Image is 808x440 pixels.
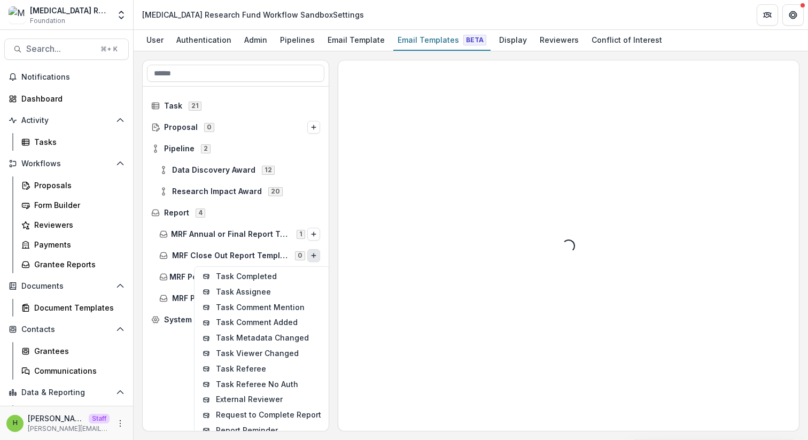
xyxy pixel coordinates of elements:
[4,155,129,172] button: Open Workflows
[782,4,804,26] button: Get Help
[138,7,368,22] nav: breadcrumb
[34,239,120,250] div: Payments
[393,32,491,48] div: Email Templates
[147,140,324,157] div: Pipeline2
[17,342,129,360] a: Grantees
[535,32,583,48] div: Reviewers
[4,38,129,60] button: Search...
[323,30,389,51] a: Email Template
[21,116,112,125] span: Activity
[495,30,531,51] a: Display
[172,32,236,48] div: Authentication
[155,268,324,285] div: MRF Post Grant 1 2 3 year Follow up Template0Options
[17,256,129,273] a: Grantee Reports
[204,123,214,132] span: 0
[295,251,305,260] span: 0
[98,43,120,55] div: ⌘ + K
[21,388,112,397] span: Data & Reporting
[164,315,192,325] span: System
[147,97,324,114] div: Task21
[30,5,110,16] div: [MEDICAL_DATA] Research Fund Workflow Sandbox
[171,230,290,239] span: MRF Annual or Final Report Template
[155,290,324,307] div: MRF Progress Update Report1Options
[189,102,201,110] span: 21
[323,32,389,48] div: Email Template
[164,102,182,111] span: Task
[142,30,168,51] a: User
[155,226,324,243] div: MRF Annual or Final Report Template1Options
[4,384,129,401] button: Open Data & Reporting
[276,30,319,51] a: Pipelines
[495,32,531,48] div: Display
[307,228,320,241] button: Options
[142,9,364,20] div: [MEDICAL_DATA] Research Fund Workflow Sandbox Settings
[240,30,271,51] a: Admin
[34,259,120,270] div: Grantee Reports
[34,180,120,191] div: Proposals
[155,247,324,264] div: MRF Close Out Report Template0Options
[17,299,129,317] a: Document Templates
[4,321,129,338] button: Open Contacts
[172,30,236,51] a: Authentication
[201,144,211,153] span: 2
[28,424,110,434] p: [PERSON_NAME][EMAIL_ADDRESS][DOMAIN_NAME]
[89,414,110,423] p: Staff
[4,277,129,295] button: Open Documents
[34,136,120,148] div: Tasks
[268,187,283,196] span: 20
[34,199,120,211] div: Form Builder
[587,32,666,48] div: Conflict of Interest
[34,219,120,230] div: Reviewers
[4,90,129,107] a: Dashboard
[4,68,129,86] button: Notifications
[17,236,129,253] a: Payments
[21,325,112,334] span: Contacts
[164,209,189,218] span: Report
[155,161,324,179] div: Data Discovery Award12
[114,417,127,430] button: More
[757,4,778,26] button: Partners
[147,311,324,328] div: System0Options
[169,273,289,282] span: MRF Post Grant 1 2 3 year Follow up Template
[17,362,129,380] a: Communications
[155,183,324,200] div: Research Impact Award20
[26,44,94,54] span: Search...
[9,6,26,24] img: Misophonia Research Fund Workflow Sandbox
[535,30,583,51] a: Reviewers
[307,249,320,262] button: Options
[21,93,120,104] div: Dashboard
[4,112,129,129] button: Open Activity
[587,30,666,51] a: Conflict of Interest
[17,133,129,151] a: Tasks
[393,30,491,51] a: Email Templates Beta
[196,209,205,217] span: 4
[21,282,112,291] span: Documents
[142,32,168,48] div: User
[34,365,120,376] div: Communications
[164,123,198,132] span: Proposal
[164,144,195,153] span: Pipeline
[21,73,125,82] span: Notifications
[13,420,18,427] div: Himanshu
[172,294,281,303] span: MRF Progress Update Report
[28,413,84,424] p: [PERSON_NAME]
[172,166,255,175] span: Data Discovery Award
[276,32,319,48] div: Pipelines
[30,16,65,26] span: Foundation
[17,176,129,194] a: Proposals
[147,204,324,221] div: Report4
[114,4,129,26] button: Open entity switcher
[172,251,289,260] span: MRF Close Out Report Template
[240,32,271,48] div: Admin
[147,119,324,136] div: Proposal0Options
[17,196,129,214] a: Form Builder
[262,166,275,174] span: 12
[21,159,112,168] span: Workflows
[34,302,120,313] div: Document Templates
[307,121,320,134] button: Options
[17,216,129,234] a: Reviewers
[17,405,129,423] a: Dashboard
[463,35,486,45] span: Beta
[172,187,262,196] span: Research Impact Award
[297,230,305,238] span: 1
